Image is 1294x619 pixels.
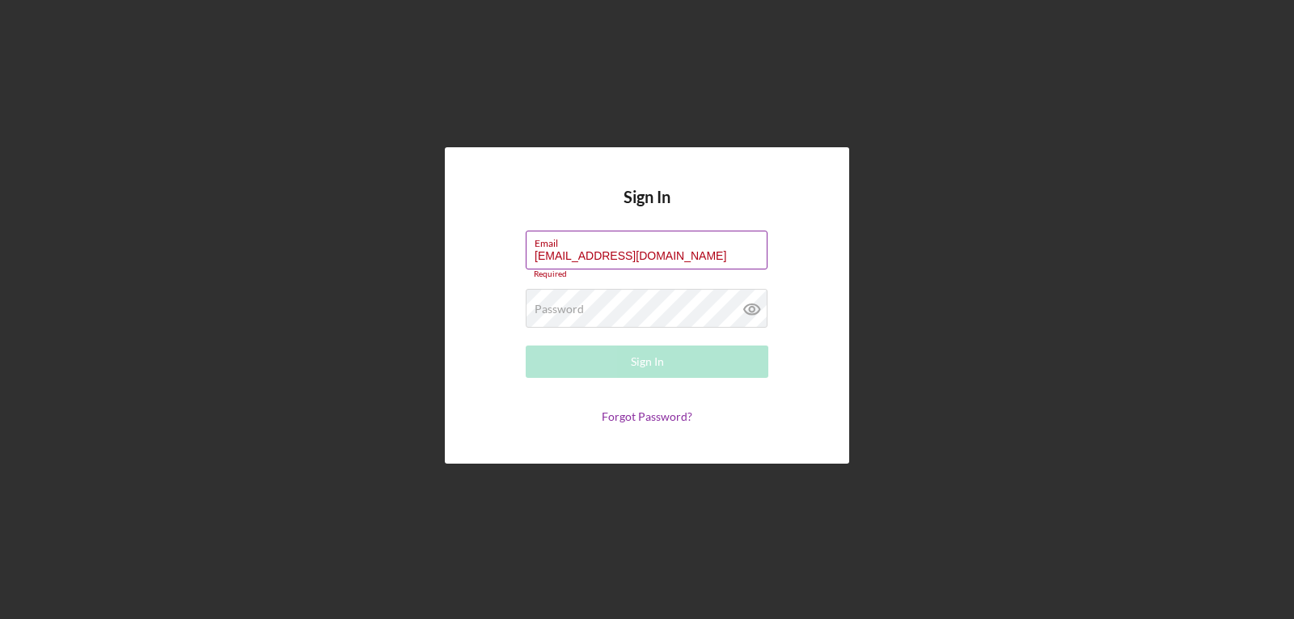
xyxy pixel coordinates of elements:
[526,269,768,279] div: Required
[631,346,664,378] div: Sign In
[535,303,584,316] label: Password
[526,346,768,378] button: Sign In
[624,188,670,231] h4: Sign In
[602,409,692,423] a: Forgot Password?
[535,231,768,249] label: Email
